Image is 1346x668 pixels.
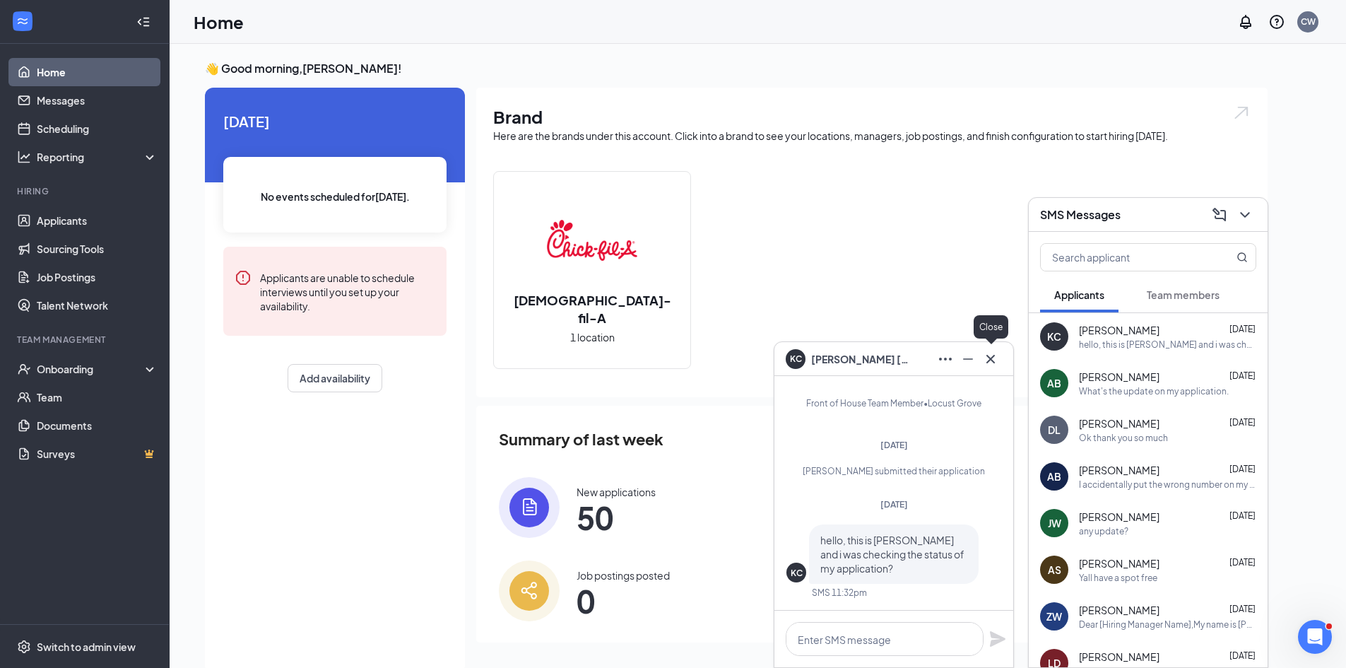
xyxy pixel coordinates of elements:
[1211,206,1228,223] svg: ComposeMessage
[1298,620,1332,654] iframe: Intercom live chat
[37,440,158,468] a: SurveysCrown
[16,14,30,28] svg: WorkstreamLogo
[17,334,155,346] div: Team Management
[1079,572,1157,584] div: Yall have a spot free
[960,351,976,368] svg: Minimize
[223,110,447,132] span: [DATE]
[136,15,150,29] svg: Collapse
[1079,510,1159,524] span: [PERSON_NAME]
[957,348,979,370] button: Minimize
[820,534,964,575] span: hello, this is [PERSON_NAME] and i was checking the status of my application?
[1079,619,1256,631] div: Dear [Hiring Manager Name],My name is [PERSON_NAME], and I interviewed on the 13th. I was told I ...
[1229,417,1256,428] span: [DATE]
[577,505,656,530] span: 50
[17,185,155,197] div: Hiring
[205,61,1268,76] h3: 👋 Good morning, [PERSON_NAME] !
[37,86,158,115] a: Messages
[37,115,158,143] a: Scheduling
[37,206,158,235] a: Applicants
[577,568,670,582] div: Job postings posted
[1047,376,1061,390] div: AB
[1079,525,1128,537] div: any update?
[1054,288,1104,301] span: Applicants
[1236,252,1248,263] svg: MagnifyingGlass
[1079,432,1168,444] div: Ok thank you so much
[791,567,803,579] div: KC
[37,640,136,654] div: Switch to admin view
[1048,516,1061,530] div: JW
[880,499,908,510] span: [DATE]
[1079,339,1256,351] div: hello, this is [PERSON_NAME] and i was checking the status of my application?
[1234,204,1256,226] button: ChevronDown
[577,588,670,614] span: 0
[493,129,1251,143] div: Here are the brands under this account. Click into a brand to see your locations, managers, job p...
[1208,204,1231,226] button: ComposeMessage
[1232,105,1251,121] img: open.6027fd2a22e1237b5b06.svg
[937,351,954,368] svg: Ellipses
[1079,385,1229,397] div: What's the update on my application.
[37,383,158,411] a: Team
[260,269,435,313] div: Applicants are unable to schedule interviews until you set up your availability.
[37,58,158,86] a: Home
[934,348,957,370] button: Ellipses
[1229,510,1256,521] span: [DATE]
[979,348,1002,370] button: Cross
[1079,416,1159,430] span: [PERSON_NAME]
[1048,563,1061,577] div: AS
[235,269,252,286] svg: Error
[570,329,615,345] span: 1 location
[1229,557,1256,568] span: [DATE]
[493,105,1251,129] h1: Brand
[494,291,690,327] h2: [DEMOGRAPHIC_DATA]-fil-A
[261,189,410,204] span: No events scheduled for [DATE] .
[499,561,560,621] img: icon
[1229,604,1256,614] span: [DATE]
[17,640,31,654] svg: Settings
[499,477,560,538] img: icon
[17,150,31,164] svg: Analysis
[1047,329,1061,344] div: KC
[1229,324,1256,334] span: [DATE]
[1041,244,1208,271] input: Search applicant
[499,427,663,452] span: Summary of last week
[1079,463,1159,477] span: [PERSON_NAME]
[1229,370,1256,381] span: [DATE]
[37,235,158,263] a: Sourcing Tools
[1229,650,1256,661] span: [DATE]
[1047,469,1061,484] div: AB
[1079,556,1159,570] span: [PERSON_NAME]
[1079,650,1159,664] span: [PERSON_NAME]
[1079,479,1256,491] div: I accidentally put the wrong number on my recent applications this is my correct number!
[1079,603,1159,617] span: [PERSON_NAME]
[1229,464,1256,474] span: [DATE]
[37,411,158,440] a: Documents
[37,291,158,320] a: Talent Network
[812,587,867,599] div: SMS 11:32pm
[1236,206,1253,223] svg: ChevronDown
[194,10,244,34] h1: Home
[1301,16,1316,28] div: CW
[1079,323,1159,337] span: [PERSON_NAME]
[786,465,1001,477] div: [PERSON_NAME] submitted their application
[1147,288,1220,301] span: Team members
[577,485,656,499] div: New applications
[1237,13,1254,30] svg: Notifications
[37,150,158,164] div: Reporting
[982,351,999,368] svg: Cross
[37,263,158,291] a: Job Postings
[1079,370,1159,384] span: [PERSON_NAME]
[880,440,908,450] span: [DATE]
[811,351,910,367] span: [PERSON_NAME] [PERSON_NAME]
[974,315,1008,339] div: Close
[1040,207,1121,223] h3: SMS Messages
[989,631,1006,648] svg: Plane
[547,195,637,286] img: Chick-fil-A
[1268,13,1285,30] svg: QuestionInfo
[1046,609,1062,623] div: ZW
[37,362,146,376] div: Onboarding
[1048,423,1061,437] div: DL
[806,397,981,411] div: Front of House Team Member • Locust Grove
[288,364,382,392] button: Add availability
[17,362,31,376] svg: UserCheck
